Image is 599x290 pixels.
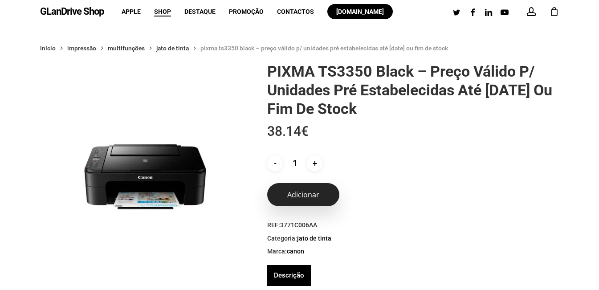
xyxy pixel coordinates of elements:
span: € [301,123,309,139]
h1: PIXMA TS3350 Black – preço válido p/ unidades pré estabelecidas até [DATE] ou fim de stock [267,62,559,118]
span: REF: [267,221,559,230]
a: Contactos [277,8,314,15]
input: - [267,155,283,171]
a: GLanDrive Shop [40,7,104,16]
a: Multifunções [108,44,145,52]
input: Product quantity [285,155,305,171]
span: [DOMAIN_NAME] [336,8,384,15]
a: Jato de Tinta [156,44,189,52]
span: PIXMA TS3350 Black – preço válido p/ unidades pré estabelecidas até [DATE] ou fim de stock [200,45,448,52]
span: 3771C006AA [280,221,317,229]
a: CANON [287,247,304,255]
input: + [307,155,322,171]
img: Placeholder [40,62,250,272]
a: Destaque [184,8,216,15]
a: Impressão [67,44,96,52]
a: Jato de Tinta [297,234,331,242]
a: Cart [549,7,559,16]
button: Adicionar [267,183,339,206]
span: Categoria: [267,234,559,243]
a: Promoção [229,8,264,15]
a: Shop [154,8,171,15]
a: Descrição [274,265,304,286]
bdi: 38.14 [267,123,309,139]
span: Marca: [267,247,559,256]
a: [DOMAIN_NAME] [327,8,393,15]
a: Apple [122,8,141,15]
a: Início [40,44,56,52]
